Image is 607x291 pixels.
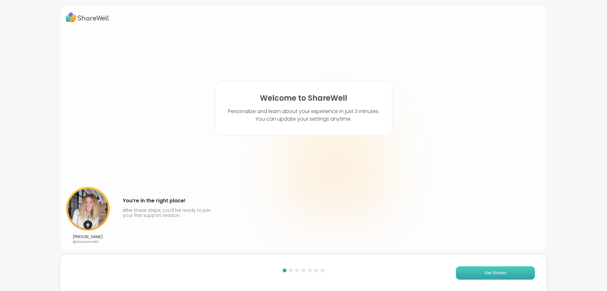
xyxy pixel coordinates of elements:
p: [PERSON_NAME] [73,234,103,239]
img: ShareWell Logo [66,10,109,25]
button: Get Started [456,266,535,280]
p: @amyvaninetti [73,239,103,244]
h4: You’re in the right place! [123,196,214,206]
p: After these steps, you’ll be ready to join your first support session. [123,208,214,218]
img: User image [66,187,110,231]
h1: Welcome to ShareWell [260,94,347,103]
img: mic icon [83,220,92,229]
span: Get Started [485,270,506,276]
p: Personalize and learn about your experience in just 3 minutes. You can update your settings anytime. [228,108,379,123]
